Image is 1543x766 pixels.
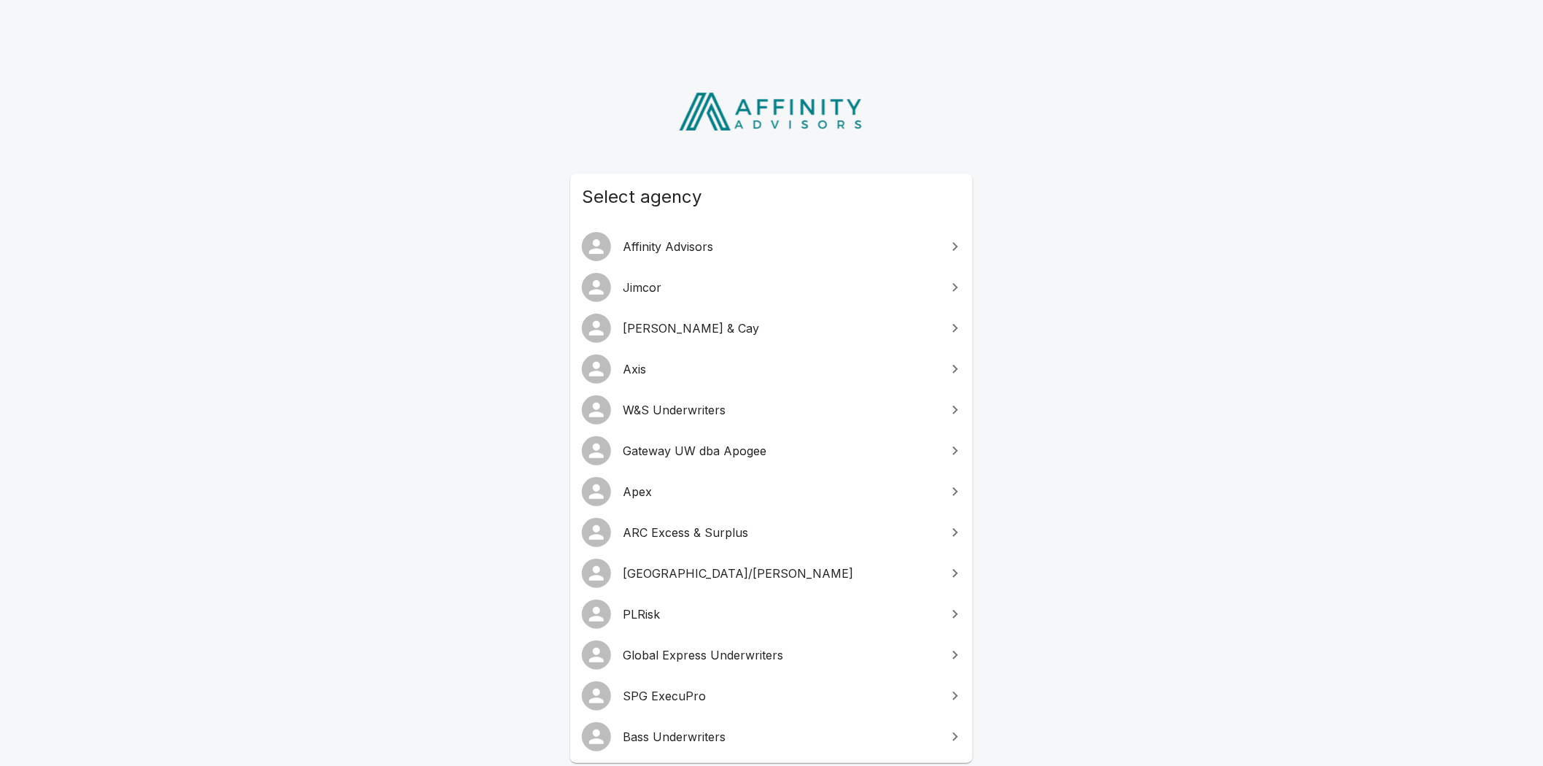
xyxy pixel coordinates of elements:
[570,267,973,308] a: Jimcor
[623,565,938,582] span: [GEOGRAPHIC_DATA]/[PERSON_NAME]
[570,349,973,390] a: Axis
[623,606,938,623] span: PLRisk
[570,226,973,267] a: Affinity Advisors
[623,279,938,296] span: Jimcor
[623,728,938,746] span: Bass Underwriters
[623,360,938,378] span: Axis
[582,185,961,209] span: Select agency
[623,687,938,705] span: SPG ExecuPro
[570,512,973,553] a: ARC Excess & Surplus
[570,308,973,349] a: [PERSON_NAME] & Cay
[570,430,973,471] a: Gateway UW dba Apogee
[623,238,938,255] span: Affinity Advisors
[570,716,973,757] a: Bass Underwriters
[570,594,973,635] a: PLRisk
[623,646,938,664] span: Global Express Underwriters
[570,553,973,594] a: [GEOGRAPHIC_DATA]/[PERSON_NAME]
[623,401,938,419] span: W&S Underwriters
[623,483,938,500] span: Apex
[570,471,973,512] a: Apex
[570,390,973,430] a: W&S Underwriters
[667,88,877,136] img: Affinity Advisors Logo
[623,442,938,460] span: Gateway UW dba Apogee
[570,635,973,676] a: Global Express Underwriters
[623,524,938,541] span: ARC Excess & Surplus
[570,676,973,716] a: SPG ExecuPro
[623,320,938,337] span: [PERSON_NAME] & Cay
